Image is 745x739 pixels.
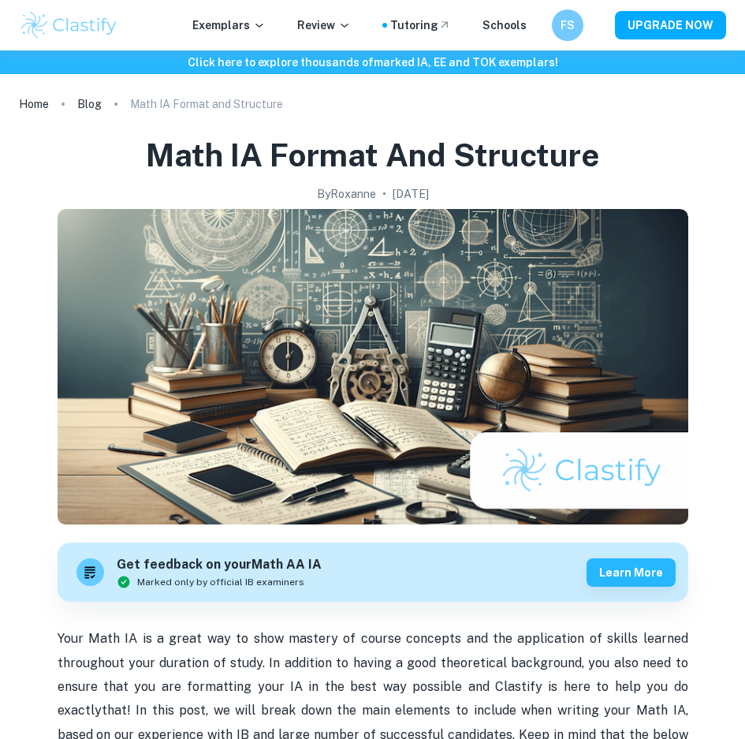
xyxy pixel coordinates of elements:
[482,17,527,34] a: Schools
[192,17,266,34] p: Exemplars
[19,93,49,115] a: Home
[382,185,386,203] p: •
[559,17,577,34] h6: FS
[317,185,376,203] h2: By Roxanne
[58,209,688,524] img: Math IA Format and Structure cover image
[19,9,119,41] img: Clastify logo
[146,134,599,176] h1: Math IA Format and Structure
[3,54,742,71] h6: Click here to explore thousands of marked IA, EE and TOK exemplars !
[58,543,688,602] a: Get feedback on yourMath AA IAMarked only by official IB examinersLearn more
[297,17,351,34] p: Review
[587,558,676,587] button: Learn more
[615,11,726,39] button: UPGRADE NOW
[390,17,451,34] a: Tutoring
[393,185,429,203] h2: [DATE]
[552,9,583,41] button: FS
[137,575,304,589] span: Marked only by official IB examiners
[130,95,283,113] p: Math IA Format and Structure
[117,555,322,575] h6: Get feedback on your Math AA IA
[77,93,102,115] a: Blog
